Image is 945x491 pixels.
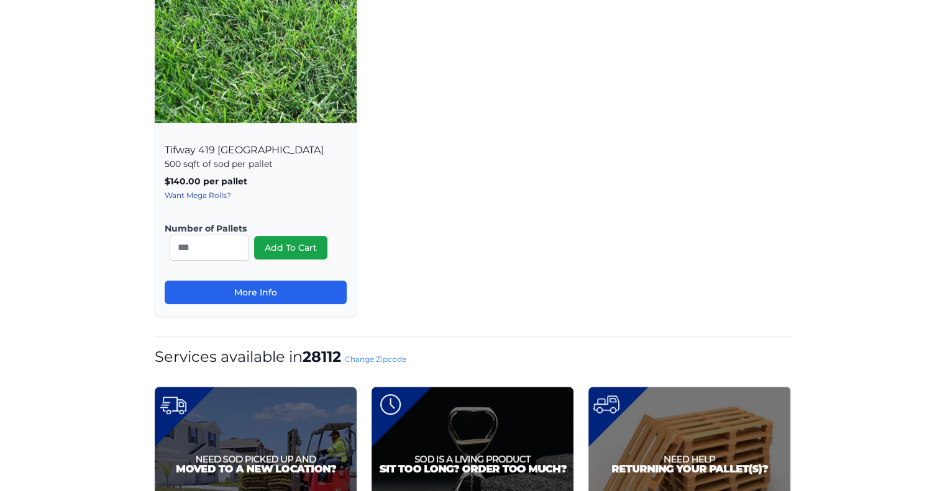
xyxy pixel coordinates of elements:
div: Tifway 419 [GEOGRAPHIC_DATA] [155,130,357,317]
button: Add To Cart [254,236,327,259]
h1: Services available in [155,347,791,367]
a: Want Mega Rolls? [165,191,231,200]
p: $140.00 per pallet [165,175,347,187]
p: 500 sqft of sod per pallet [165,158,347,170]
a: Change Zipcode [345,354,406,364]
a: More Info [165,281,347,304]
label: Number of Pallets [165,222,337,235]
strong: 28112 [303,348,341,366]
